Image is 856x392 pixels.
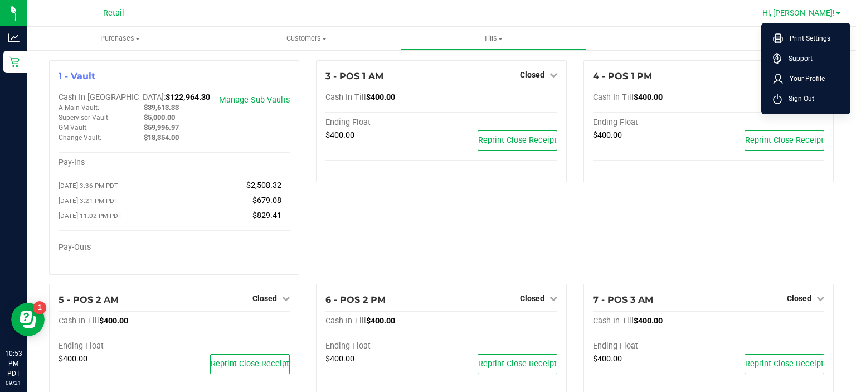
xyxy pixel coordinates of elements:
[246,181,281,190] span: $2,508.32
[99,316,128,326] span: $400.00
[144,113,175,122] span: $5,000.00
[366,93,395,102] span: $400.00
[593,294,653,305] span: 7 - POS 3 AM
[59,182,118,190] span: [DATE] 3:36 PM PDT
[59,134,101,142] span: Change Vault:
[59,93,166,102] span: Cash In [GEOGRAPHIC_DATA]:
[773,53,843,64] a: Support
[33,301,46,314] iframe: Resource center unread badge
[783,73,825,84] span: Your Profile
[325,354,354,364] span: $400.00
[478,135,557,145] span: Reprint Close Receipt
[252,294,277,303] span: Closed
[166,93,210,102] span: $122,964.30
[745,135,824,145] span: Reprint Close Receipt
[634,93,663,102] span: $400.00
[8,32,20,43] inline-svg: Analytics
[782,53,813,64] span: Support
[787,294,811,303] span: Closed
[783,33,830,44] span: Print Settings
[144,133,179,142] span: $18,354.00
[593,316,634,326] span: Cash In Till
[59,243,174,253] div: Pay-Outs
[27,27,213,50] a: Purchases
[8,56,20,67] inline-svg: Retail
[59,104,99,112] span: A Main Vault:
[745,354,824,374] button: Reprint Close Receipt
[27,33,213,43] span: Purchases
[478,130,557,151] button: Reprint Close Receipt
[325,130,354,140] span: $400.00
[400,27,587,50] a: Tills
[59,212,122,220] span: [DATE] 11:02 PM PDT
[59,71,95,81] span: 1 - Vault
[144,123,179,132] span: $59,996.97
[325,118,441,128] div: Ending Float
[745,359,824,369] span: Reprint Close Receipt
[764,89,848,109] li: Sign Out
[325,93,366,102] span: Cash In Till
[214,33,400,43] span: Customers
[252,211,281,220] span: $829.41
[59,341,174,351] div: Ending Float
[593,130,622,140] span: $400.00
[520,70,544,79] span: Closed
[782,93,814,104] span: Sign Out
[211,359,289,369] span: Reprint Close Receipt
[593,93,634,102] span: Cash In Till
[325,341,441,351] div: Ending Float
[59,354,87,364] span: $400.00
[59,316,99,326] span: Cash In Till
[634,316,663,326] span: $400.00
[325,316,366,326] span: Cash In Till
[366,316,395,326] span: $400.00
[5,349,22,379] p: 10:53 PM PDT
[520,294,544,303] span: Closed
[213,27,400,50] a: Customers
[745,130,824,151] button: Reprint Close Receipt
[478,354,557,374] button: Reprint Close Receipt
[219,95,290,105] a: Manage Sub-Vaults
[252,196,281,205] span: $679.08
[103,8,124,18] span: Retail
[593,118,709,128] div: Ending Float
[593,354,622,364] span: $400.00
[59,114,110,122] span: Supervisor Vault:
[401,33,586,43] span: Tills
[59,158,174,168] div: Pay-Ins
[593,71,652,81] span: 4 - POS 1 PM
[144,103,179,112] span: $39,613.33
[325,294,386,305] span: 6 - POS 2 PM
[762,8,835,17] span: Hi, [PERSON_NAME]!
[210,354,290,374] button: Reprint Close Receipt
[59,197,118,205] span: [DATE] 3:21 PM PDT
[325,71,383,81] span: 3 - POS 1 AM
[59,124,88,132] span: GM Vault:
[5,379,22,387] p: 09/21
[59,294,119,305] span: 5 - POS 2 AM
[11,303,45,336] iframe: Resource center
[593,341,709,351] div: Ending Float
[478,359,557,369] span: Reprint Close Receipt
